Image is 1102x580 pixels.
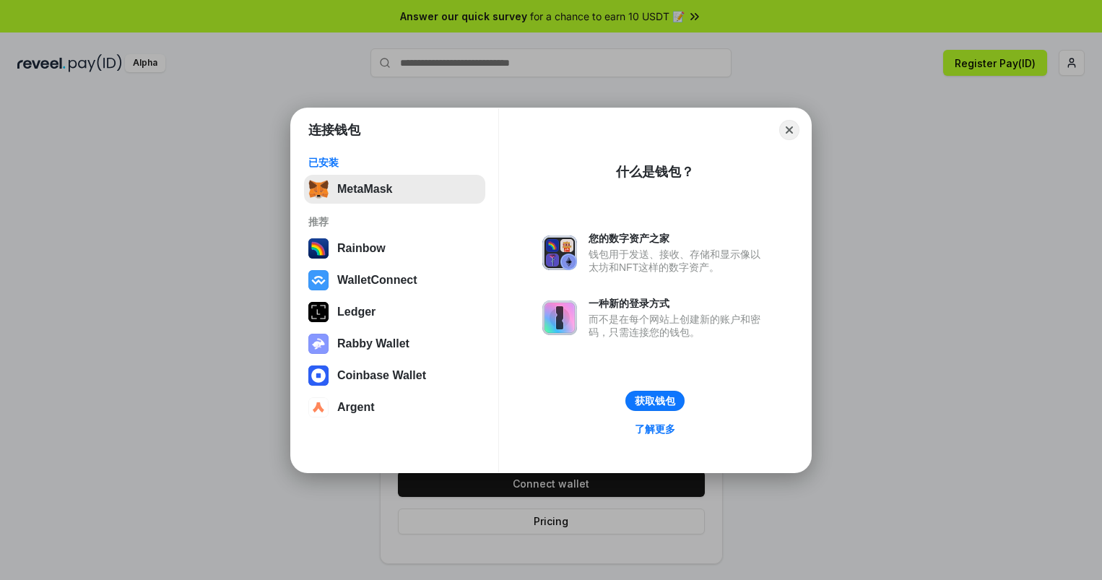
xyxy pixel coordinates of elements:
button: 获取钱包 [625,391,685,411]
div: 获取钱包 [635,394,675,407]
div: Rainbow [337,242,386,255]
div: MetaMask [337,183,392,196]
div: 已安装 [308,156,481,169]
button: Ledger [304,298,485,326]
img: svg+xml,%3Csvg%20xmlns%3D%22http%3A%2F%2Fwww.w3.org%2F2000%2Fsvg%22%20fill%3D%22none%22%20viewBox... [542,235,577,270]
div: 了解更多 [635,423,675,436]
div: 而不是在每个网站上创建新的账户和密码，只需连接您的钱包。 [589,313,768,339]
button: Coinbase Wallet [304,361,485,390]
img: svg+xml,%3Csvg%20width%3D%2228%22%20height%3D%2228%22%20viewBox%3D%220%200%2028%2028%22%20fill%3D... [308,397,329,417]
img: svg+xml,%3Csvg%20xmlns%3D%22http%3A%2F%2Fwww.w3.org%2F2000%2Fsvg%22%20width%3D%2228%22%20height%3... [308,302,329,322]
button: MetaMask [304,175,485,204]
button: Argent [304,393,485,422]
div: Argent [337,401,375,414]
div: 钱包用于发送、接收、存储和显示像以太坊和NFT这样的数字资产。 [589,248,768,274]
div: Rabby Wallet [337,337,409,350]
div: 您的数字资产之家 [589,232,768,245]
img: svg+xml,%3Csvg%20width%3D%2228%22%20height%3D%2228%22%20viewBox%3D%220%200%2028%2028%22%20fill%3D... [308,365,329,386]
div: 什么是钱包？ [616,163,694,181]
div: Ledger [337,306,376,319]
div: WalletConnect [337,274,417,287]
img: svg+xml,%3Csvg%20fill%3D%22none%22%20height%3D%2233%22%20viewBox%3D%220%200%2035%2033%22%20width%... [308,179,329,199]
button: Close [779,120,799,140]
button: Rainbow [304,234,485,263]
img: svg+xml,%3Csvg%20width%3D%2228%22%20height%3D%2228%22%20viewBox%3D%220%200%2028%2028%22%20fill%3D... [308,270,329,290]
a: 了解更多 [626,420,684,438]
button: Rabby Wallet [304,329,485,358]
img: svg+xml,%3Csvg%20width%3D%22120%22%20height%3D%22120%22%20viewBox%3D%220%200%20120%20120%22%20fil... [308,238,329,259]
div: 推荐 [308,215,481,228]
div: 一种新的登录方式 [589,297,768,310]
h1: 连接钱包 [308,121,360,139]
img: svg+xml,%3Csvg%20xmlns%3D%22http%3A%2F%2Fwww.w3.org%2F2000%2Fsvg%22%20fill%3D%22none%22%20viewBox... [308,334,329,354]
img: svg+xml,%3Csvg%20xmlns%3D%22http%3A%2F%2Fwww.w3.org%2F2000%2Fsvg%22%20fill%3D%22none%22%20viewBox... [542,300,577,335]
div: Coinbase Wallet [337,369,426,382]
button: WalletConnect [304,266,485,295]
